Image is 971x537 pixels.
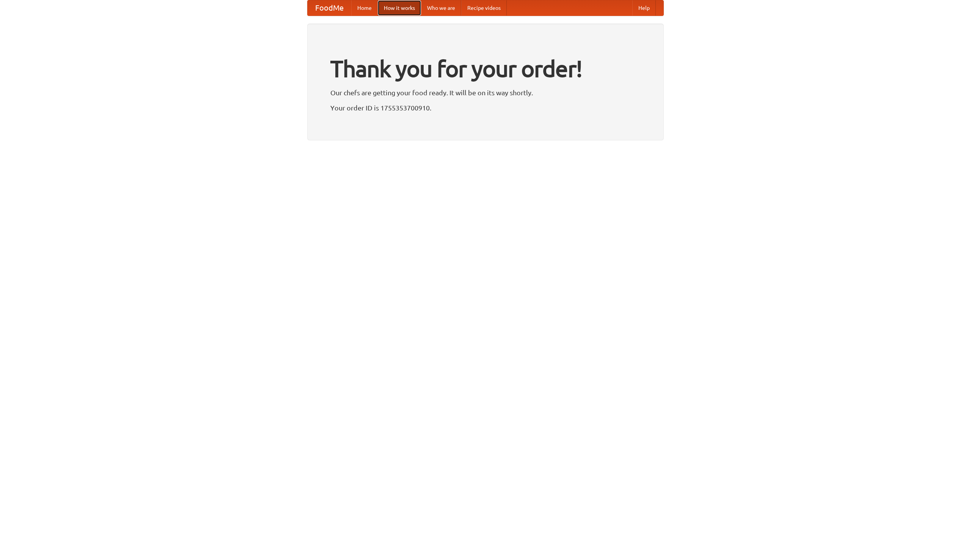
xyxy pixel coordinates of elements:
[378,0,421,16] a: How it works
[632,0,656,16] a: Help
[421,0,461,16] a: Who we are
[330,50,641,87] h1: Thank you for your order!
[308,0,351,16] a: FoodMe
[330,87,641,98] p: Our chefs are getting your food ready. It will be on its way shortly.
[351,0,378,16] a: Home
[461,0,507,16] a: Recipe videos
[330,102,641,113] p: Your order ID is 1755353700910.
